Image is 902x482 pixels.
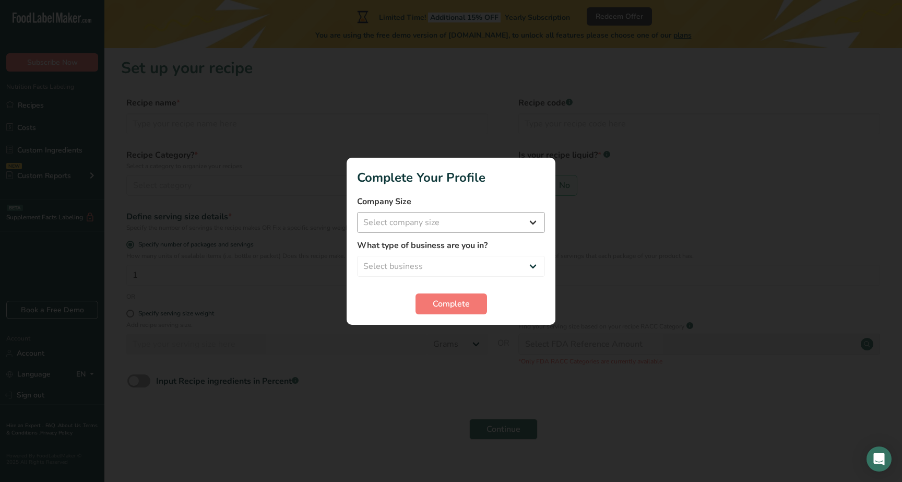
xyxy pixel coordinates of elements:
button: Complete [416,293,487,314]
label: Company Size [357,195,545,208]
div: Open Intercom Messenger [867,446,892,472]
label: What type of business are you in? [357,239,545,252]
h1: Complete Your Profile [357,168,545,187]
span: Complete [433,298,470,310]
